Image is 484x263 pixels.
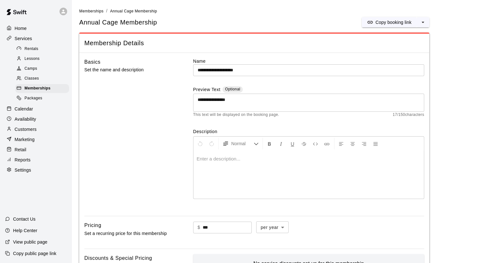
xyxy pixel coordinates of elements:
[256,221,289,233] div: per year
[5,114,67,124] a: Availability
[79,8,103,13] a: Memberships
[25,56,40,62] span: Lessons
[5,165,67,175] a: Settings
[84,221,101,230] h6: Pricing
[310,138,321,149] button: Insert Code
[84,39,424,47] span: Membership Details
[5,155,67,165] a: Reports
[15,146,26,153] p: Retail
[106,8,107,14] li: /
[79,8,476,15] nav: breadcrumb
[25,75,39,82] span: Classes
[5,104,67,114] a: Calendar
[362,17,429,27] div: split button
[347,138,358,149] button: Center Align
[225,87,240,91] span: Optional
[15,94,69,103] div: Packages
[193,128,424,135] label: Description
[393,112,424,118] span: 17 / 150 characters
[417,17,429,27] button: select merge strategy
[370,138,381,149] button: Justify Align
[84,230,173,238] p: Set a recurring price for this membership
[206,138,217,149] button: Redo
[321,138,332,149] button: Insert Link
[287,138,298,149] button: Format Underline
[84,66,173,74] p: Set the name and description
[193,86,221,94] label: Preview Text
[13,250,56,257] p: Copy public page link
[25,95,42,102] span: Packages
[15,157,31,163] p: Reports
[5,24,67,33] a: Home
[193,58,424,64] label: Name
[79,9,103,13] span: Memberships
[13,227,37,234] p: Help Center
[5,145,67,154] a: Retail
[110,9,157,13] span: Annual Cage Membership
[5,124,67,134] a: Customers
[198,224,200,231] p: $
[5,34,67,43] a: Services
[276,138,286,149] button: Format Italics
[15,64,69,73] div: Camps
[298,138,309,149] button: Format Strikethrough
[193,112,279,118] span: This text will be displayed on the booking page.
[231,140,254,147] span: Normal
[220,138,261,149] button: Formatting Options
[195,138,206,149] button: Undo
[25,46,39,52] span: Rentals
[15,74,72,84] a: Classes
[13,216,36,222] p: Contact Us
[359,138,369,149] button: Right Align
[15,25,27,32] p: Home
[84,254,152,262] h6: Discounts & Special Pricing
[84,58,101,66] h6: Basics
[15,44,72,54] a: Rentals
[336,138,347,149] button: Left Align
[375,19,411,25] p: Copy booking link
[15,84,72,94] a: Memberships
[15,136,35,143] p: Marketing
[15,106,33,112] p: Calendar
[15,84,69,93] div: Memberships
[15,64,72,74] a: Camps
[25,85,51,92] span: Memberships
[25,66,37,72] span: Camps
[5,135,67,144] a: Marketing
[362,17,417,27] button: Copy booking link
[15,54,69,63] div: Lessons
[15,167,31,173] p: Settings
[15,45,69,53] div: Rentals
[79,18,157,27] span: Annual Cage Membership
[13,239,47,245] p: View public page
[15,74,69,83] div: Classes
[264,138,275,149] button: Format Bold
[15,116,36,122] p: Availability
[15,54,72,64] a: Lessons
[15,94,72,103] a: Packages
[15,35,32,42] p: Services
[15,126,37,132] p: Customers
